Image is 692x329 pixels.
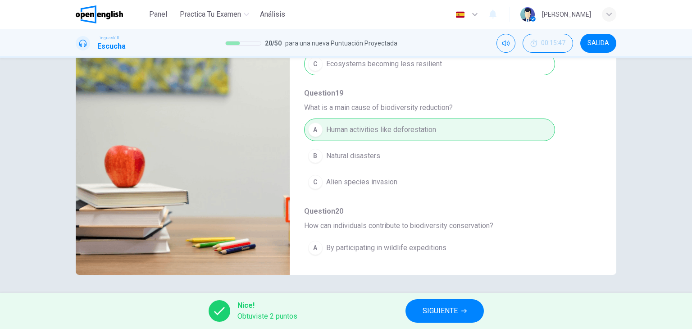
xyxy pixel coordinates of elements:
span: Linguaskill [97,35,119,41]
img: Listen to Dr. Laura Thompson discussing the importance of biodiversity. [76,55,290,275]
span: para una nueva Puntuación Proyectada [285,38,397,49]
button: SALIDA [580,34,616,53]
span: How can individuals contribute to biodiversity conservation? [304,220,587,231]
span: Practica tu examen [180,9,241,20]
img: Profile picture [520,7,535,22]
span: SALIDA [587,40,609,47]
button: 00:15:47 [523,34,573,53]
button: SIGUIENTE [405,299,484,323]
div: Ocultar [523,34,573,53]
button: Panel [144,6,173,23]
span: What is a main cause of biodiversity reduction? [304,102,587,113]
a: OpenEnglish logo [76,5,144,23]
span: 00:15:47 [541,40,565,47]
span: Nice! [237,300,297,311]
span: Panel [149,9,167,20]
div: Silenciar [496,34,515,53]
span: Question 19 [304,88,587,99]
span: Obtuviste 2 puntos [237,311,297,322]
button: Análisis [256,6,289,23]
span: Question 20 [304,206,587,217]
img: OpenEnglish logo [76,5,123,23]
span: SIGUIENTE [423,305,458,317]
h1: Escucha [97,41,126,52]
div: [PERSON_NAME] [542,9,591,20]
img: es [455,11,466,18]
span: Análisis [260,9,285,20]
span: 20 / 50 [265,38,282,49]
button: Practica tu examen [176,6,253,23]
